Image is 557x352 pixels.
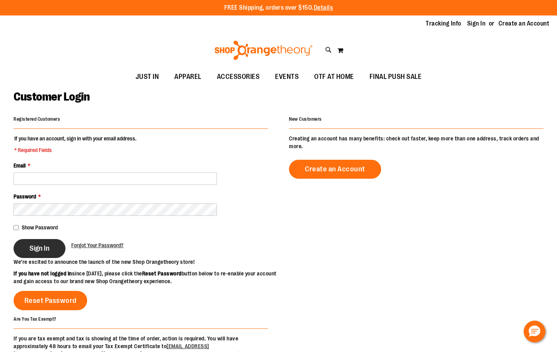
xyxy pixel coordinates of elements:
[224,3,333,12] p: FREE Shipping, orders over $150.
[267,68,306,86] a: EVENTS
[209,68,268,86] a: ACCESSORIES
[370,68,422,85] span: FINAL PUSH SALE
[14,146,136,154] span: * Required Fields
[29,244,50,253] span: Sign In
[14,135,137,154] legend: If you have an account, sign in with your email address.
[14,316,57,321] strong: Are You Tax Exempt?
[524,321,545,342] button: Hello, have a question? Let’s chat.
[128,68,167,86] a: JUST IN
[14,162,26,169] span: Email
[14,239,65,258] button: Sign In
[14,193,36,200] span: Password
[305,165,365,173] span: Create an Account
[14,116,60,122] strong: Registered Customers
[142,270,182,277] strong: Reset Password
[167,68,209,86] a: APPAREL
[217,68,260,85] span: ACCESSORIES
[174,68,201,85] span: APPAREL
[14,270,278,285] p: since [DATE], please click the button below to re-enable your account and gain access to our bran...
[14,258,278,266] p: We’re excited to announce the launch of the new Shop Orangetheory store!
[71,241,124,249] a: Forgot Your Password?
[499,19,550,28] a: Create an Account
[22,224,58,231] span: Show Password
[136,68,159,85] span: JUST IN
[213,41,314,60] img: Shop Orangetheory
[314,68,354,85] span: OTF AT HOME
[289,160,381,179] a: Create an Account
[426,19,461,28] a: Tracking Info
[14,270,72,277] strong: If you have not logged in
[275,68,299,85] span: EVENTS
[314,4,333,11] a: Details
[289,116,322,122] strong: New Customers
[24,296,77,305] span: Reset Password
[289,135,543,150] p: Creating an account has many benefits: check out faster, keep more than one address, track orders...
[14,291,87,310] a: Reset Password
[362,68,430,86] a: FINAL PUSH SALE
[14,90,89,103] span: Customer Login
[467,19,486,28] a: Sign In
[306,68,362,86] a: OTF AT HOME
[71,242,124,248] span: Forgot Your Password?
